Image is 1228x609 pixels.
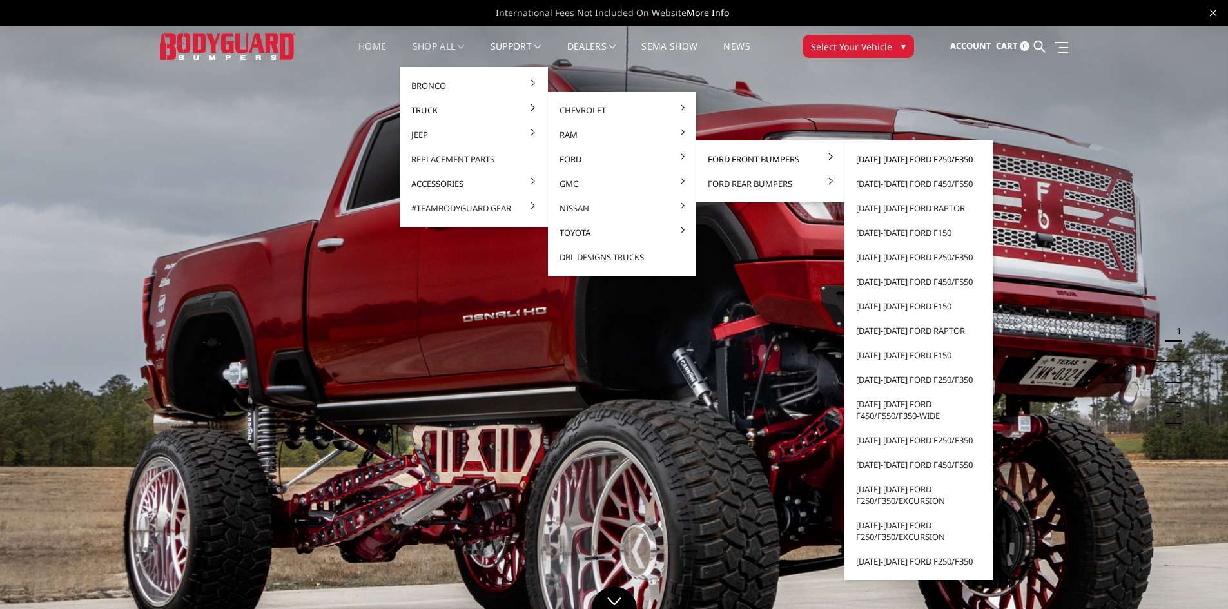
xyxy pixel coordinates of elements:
a: shop all [413,42,465,67]
a: [DATE]-[DATE] Ford F150 [850,343,988,367]
a: [DATE]-[DATE] Ford F150 [850,294,988,318]
a: [DATE]-[DATE] Ford F450/F550 [850,452,988,477]
a: SEMA Show [641,42,697,67]
img: BODYGUARD BUMPERS [160,33,295,59]
a: [DATE]-[DATE] Ford F250/F350 [850,147,988,171]
a: Home [358,42,386,67]
button: Select Your Vehicle [803,35,914,58]
a: [DATE]-[DATE] Ford F450/F550 [850,269,988,294]
button: 1 of 5 [1169,321,1182,342]
a: Toyota [553,220,691,245]
span: Account [950,40,991,52]
a: [DATE]-[DATE] Ford F250/F350 [850,245,988,269]
button: 4 of 5 [1169,383,1182,403]
a: DBL Designs Trucks [553,245,691,269]
a: Ford Front Bumpers [701,147,839,171]
button: 5 of 5 [1169,403,1182,424]
a: Truck [405,98,543,122]
button: 2 of 5 [1169,342,1182,362]
a: [DATE]-[DATE] Ford F150 [850,220,988,245]
iframe: Chat Widget [1164,547,1228,609]
a: More Info [687,6,729,19]
a: Ford [553,147,691,171]
a: Bronco [405,73,543,98]
a: Support [491,42,541,67]
a: Jeep [405,122,543,147]
a: #TeamBodyguard Gear [405,196,543,220]
a: [DATE]-[DATE] Ford Raptor [850,196,988,220]
a: [DATE]-[DATE] Ford F250/F350 [850,549,988,574]
a: Nissan [553,196,691,220]
span: 0 [1020,41,1029,51]
a: Cart 0 [996,29,1029,64]
span: Select Your Vehicle [811,40,892,53]
a: [DATE]-[DATE] Ford F450/F550 [850,171,988,196]
a: Account [950,29,991,64]
span: Cart [996,40,1018,52]
span: ▾ [901,39,906,53]
a: [DATE]-[DATE] Ford F250/F350/Excursion [850,477,988,513]
a: [DATE]-[DATE] Ford F250/F350/Excursion [850,513,988,549]
a: Ram [553,122,691,147]
a: [DATE]-[DATE] Ford Raptor [850,318,988,343]
a: News [723,42,750,67]
a: Replacement Parts [405,147,543,171]
a: [DATE]-[DATE] Ford F450/F550/F350-wide [850,392,988,428]
a: [DATE]-[DATE] Ford F250/F350 [850,367,988,392]
a: Click to Down [592,586,637,609]
a: GMC [553,171,691,196]
a: Dealers [567,42,616,67]
a: Accessories [405,171,543,196]
button: 3 of 5 [1169,362,1182,383]
a: Chevrolet [553,98,691,122]
a: [DATE]-[DATE] Ford F250/F350 [850,428,988,452]
a: Ford Rear Bumpers [701,171,839,196]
